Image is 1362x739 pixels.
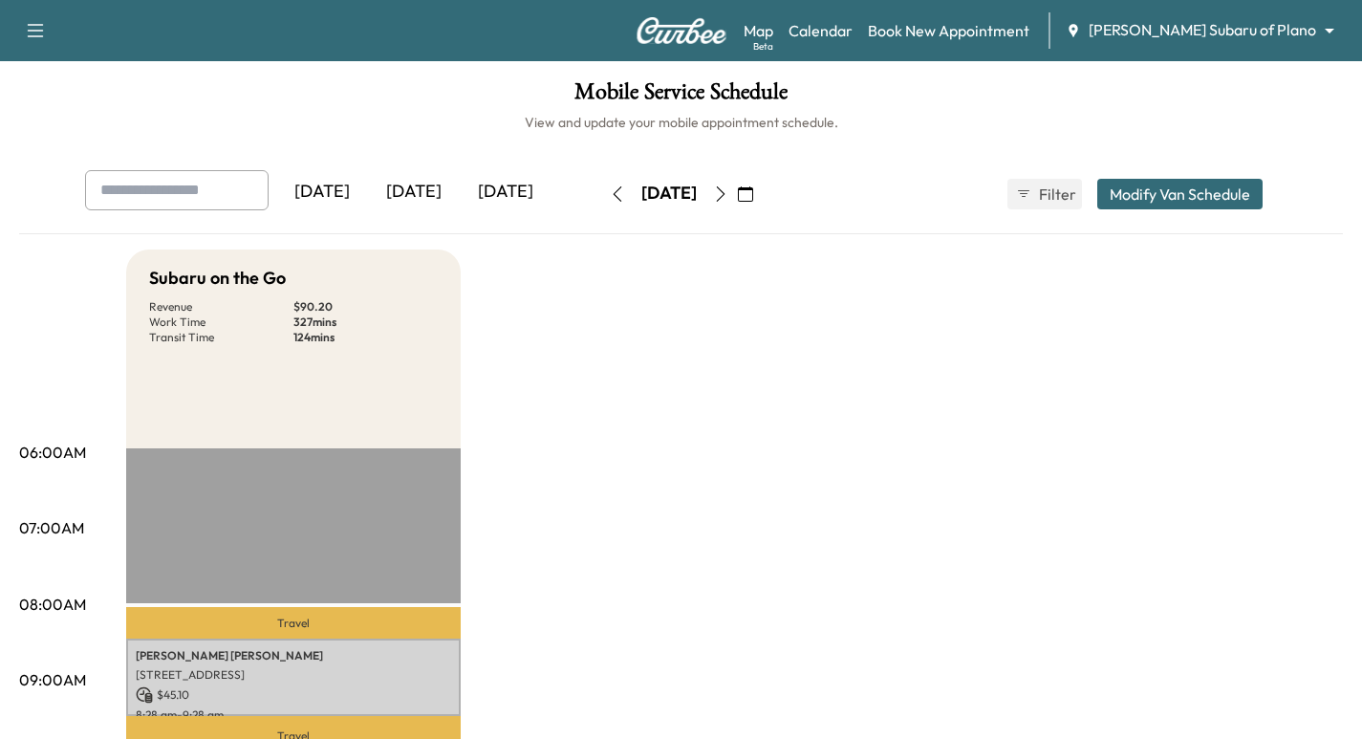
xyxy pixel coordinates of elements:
[136,648,451,663] p: [PERSON_NAME] [PERSON_NAME]
[149,330,293,345] p: Transit Time
[136,667,451,683] p: [STREET_ADDRESS]
[126,607,461,638] p: Travel
[149,299,293,315] p: Revenue
[19,516,84,539] p: 07:00AM
[136,686,451,704] p: $ 45.10
[1089,19,1316,41] span: [PERSON_NAME] Subaru of Plano
[276,170,368,214] div: [DATE]
[149,315,293,330] p: Work Time
[136,707,451,723] p: 8:28 am - 9:28 am
[460,170,551,214] div: [DATE]
[19,593,86,616] p: 08:00AM
[744,19,773,42] a: MapBeta
[368,170,460,214] div: [DATE]
[19,80,1343,113] h1: Mobile Service Schedule
[293,299,438,315] p: $ 90.20
[19,113,1343,132] h6: View and update your mobile appointment schedule.
[293,330,438,345] p: 124 mins
[149,265,286,292] h5: Subaru on the Go
[1007,179,1082,209] button: Filter
[641,182,697,206] div: [DATE]
[753,39,773,54] div: Beta
[636,17,727,44] img: Curbee Logo
[19,441,86,464] p: 06:00AM
[1097,179,1263,209] button: Modify Van Schedule
[868,19,1029,42] a: Book New Appointment
[293,315,438,330] p: 327 mins
[1039,183,1073,206] span: Filter
[789,19,853,42] a: Calendar
[19,668,86,691] p: 09:00AM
